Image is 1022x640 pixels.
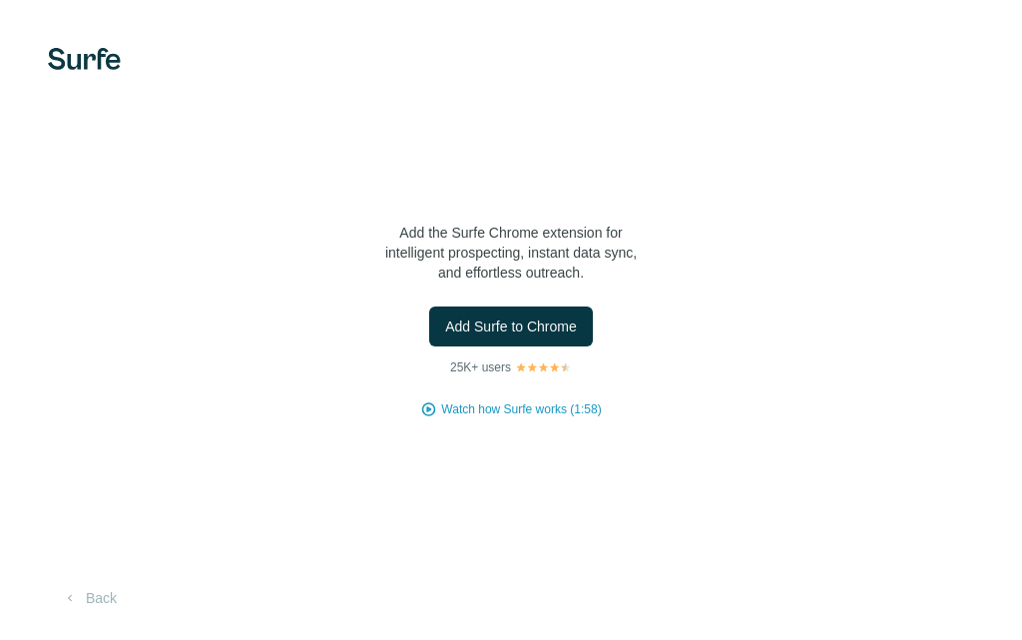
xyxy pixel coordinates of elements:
button: Back [48,580,131,616]
span: Add Surfe to Chrome [445,317,577,336]
img: Rating Stars [515,361,572,373]
button: Watch how Surfe works (1:58) [441,400,601,418]
h1: Let’s bring Surfe to your LinkedIn [311,127,711,207]
button: Add Surfe to Chrome [429,307,593,346]
p: 25K+ users [450,358,511,376]
img: Surfe's logo [48,48,121,70]
p: Add the Surfe Chrome extension for intelligent prospecting, instant data sync, and effortless out... [311,223,711,283]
